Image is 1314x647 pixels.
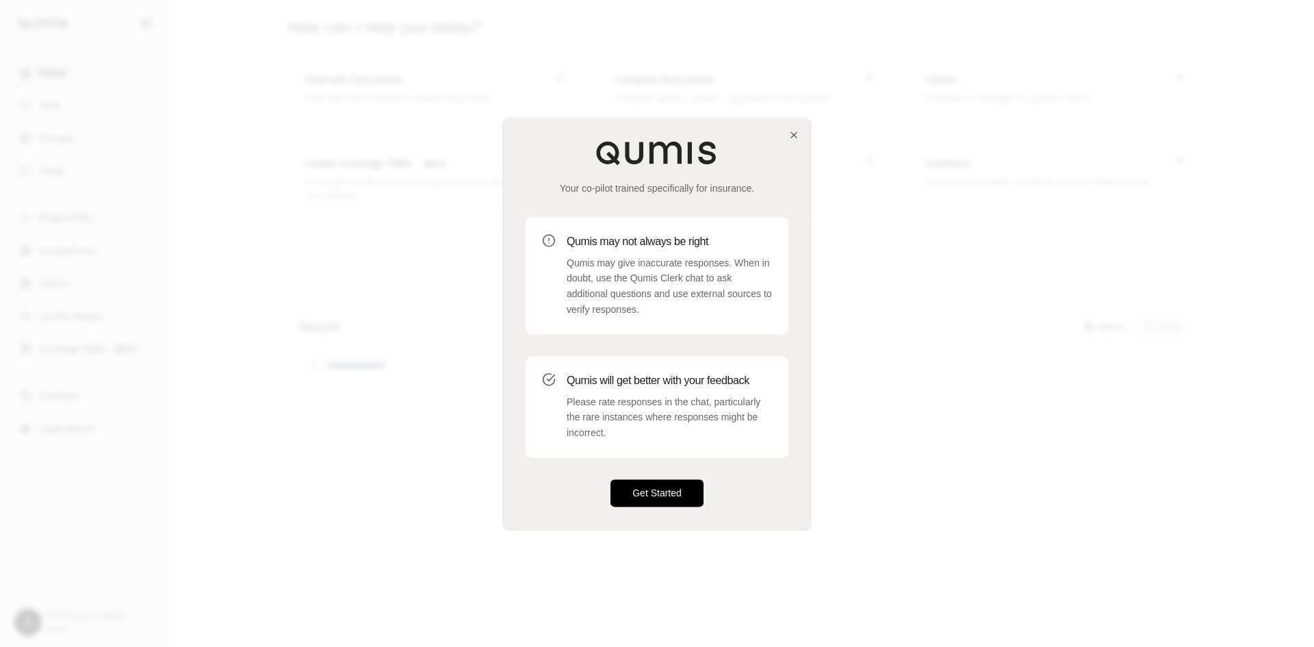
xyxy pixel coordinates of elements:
[610,479,704,507] button: Get Started
[526,181,788,195] p: Your co-pilot trained specifically for insurance.
[567,255,772,318] p: Qumis may give inaccurate responses. When in doubt, use the Qumis Clerk chat to ask additional qu...
[567,394,772,441] p: Please rate responses in the chat, particularly the rare instances where responses might be incor...
[595,140,719,165] img: Qumis Logo
[567,233,772,250] h3: Qumis may not always be right
[567,372,772,389] h3: Qumis will get better with your feedback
